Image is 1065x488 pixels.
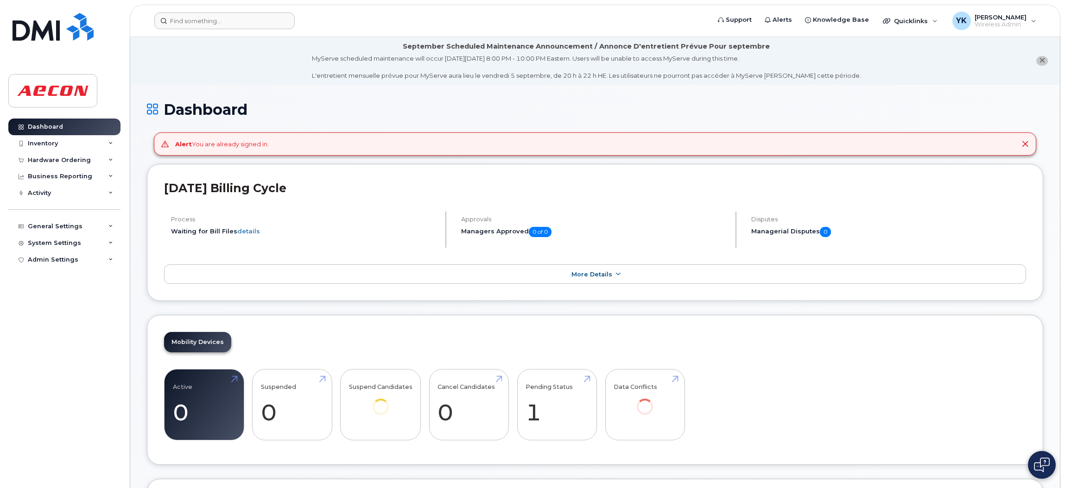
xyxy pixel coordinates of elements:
button: close notification [1036,56,1048,66]
li: Waiting for Bill Files [171,227,437,236]
a: Cancel Candidates 0 [437,374,500,435]
span: 0 of 0 [529,227,552,237]
h1: Dashboard [147,101,1043,118]
h2: [DATE] Billing Cycle [164,181,1026,195]
h4: Suspend Candidates [349,383,412,390]
a: Data Conflicts [614,374,676,427]
a: details [237,227,260,235]
h4: Process [171,216,437,223]
span: 0 [820,227,831,237]
a: Pending Status 1 [526,374,588,435]
div: You are already signed in. [175,140,269,149]
a: Mobility Devices [164,332,231,352]
a: Active 0 [173,374,235,435]
h4: Approvals [461,216,728,223]
img: Open chat [1034,457,1050,472]
a: Suspended 0 [261,374,323,435]
h4: Disputes [751,216,1026,223]
h5: Managerial Disputes [751,227,1026,237]
h5: Managers Approved [461,227,728,237]
span: More Details [571,271,612,278]
div: September Scheduled Maintenance Announcement / Annonce D'entretient Prévue Pour septembre [403,42,770,51]
div: MyServe scheduled maintenance will occur [DATE][DATE] 8:00 PM - 10:00 PM Eastern. Users will be u... [312,54,861,80]
strong: Alert [175,140,192,148]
